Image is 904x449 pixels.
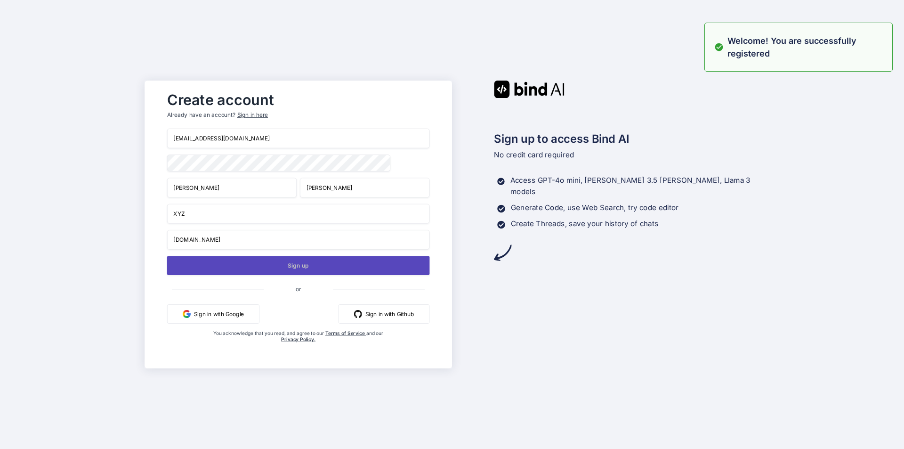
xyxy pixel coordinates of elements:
[511,218,659,229] p: Create Threads, save your history of chats
[167,129,430,148] input: Email
[727,34,887,60] p: Welcome! You are successfully registered
[264,279,333,299] span: or
[167,111,430,119] p: Already have an account?
[167,230,430,250] input: Company website
[339,304,430,324] button: Sign in with Github
[211,330,386,362] div: You acknowledge that you read, and agree to our and our
[167,204,430,224] input: Your company name
[167,93,430,106] h2: Create account
[183,310,191,318] img: google
[167,304,259,324] button: Sign in with Google
[494,244,511,261] img: arrow
[494,81,565,98] img: Bind AI logo
[714,34,724,60] img: alert
[354,310,362,318] img: github
[300,178,429,197] input: Last Name
[510,175,759,198] p: Access GPT-4o mini, [PERSON_NAME] 3.5 [PERSON_NAME], Llama 3 models
[167,178,297,197] input: First Name
[167,256,430,275] button: Sign up
[237,111,268,119] div: Sign in here
[281,336,315,343] a: Privacy Policy.
[494,149,759,161] p: No credit card required
[511,202,678,213] p: Generate Code, use Web Search, try code editor
[494,130,759,147] h2: Sign up to access Bind AI
[325,330,366,336] a: Terms of Service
